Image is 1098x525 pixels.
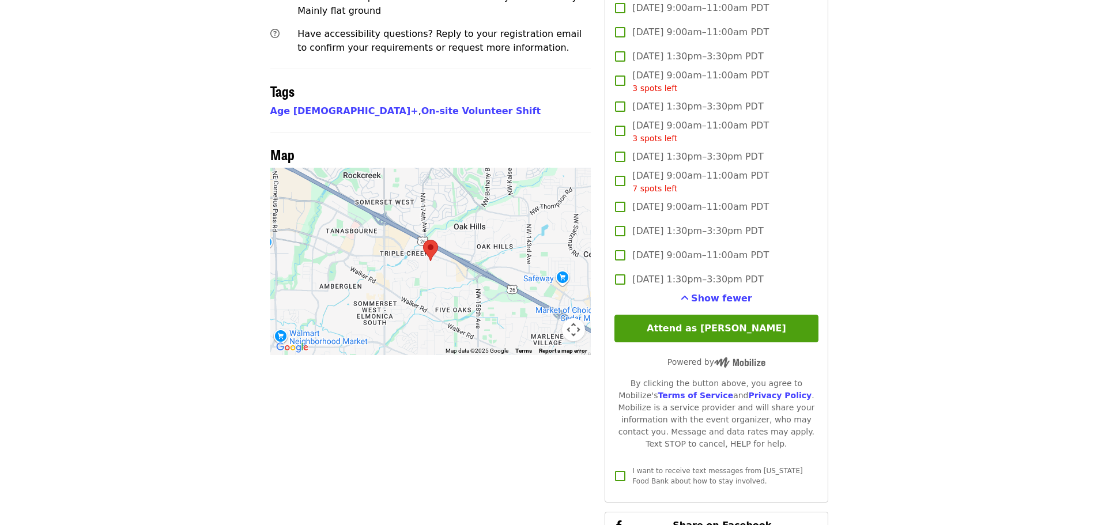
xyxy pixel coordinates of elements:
[714,357,765,368] img: Powered by Mobilize
[748,391,812,400] a: Privacy Policy
[270,144,295,164] span: Map
[632,224,763,238] span: [DATE] 1:30pm–3:30pm PDT
[632,25,769,39] span: [DATE] 9:00am–11:00am PDT
[539,348,587,354] a: Report a map error
[614,377,818,450] div: By clicking the button above, you agree to Mobilize's and . Mobilize is a service provider and wi...
[667,357,765,367] span: Powered by
[691,293,752,304] span: Show fewer
[632,50,763,63] span: [DATE] 1:30pm–3:30pm PDT
[632,100,763,114] span: [DATE] 1:30pm–3:30pm PDT
[632,273,763,286] span: [DATE] 1:30pm–3:30pm PDT
[446,348,508,354] span: Map data ©2025 Google
[270,81,295,101] span: Tags
[632,169,769,195] span: [DATE] 9:00am–11:00am PDT
[614,315,818,342] button: Attend as [PERSON_NAME]
[632,134,677,143] span: 3 spots left
[632,69,769,95] span: [DATE] 9:00am–11:00am PDT
[562,318,585,341] button: Map camera controls
[632,119,769,145] span: [DATE] 9:00am–11:00am PDT
[421,105,541,116] a: On-site Volunteer Shift
[273,340,311,355] img: Google
[658,391,733,400] a: Terms of Service
[632,467,802,485] span: I want to receive text messages from [US_STATE] Food Bank about how to stay involved.
[515,348,532,354] a: Terms
[273,340,311,355] a: Open this area in Google Maps (opens a new window)
[270,105,418,116] a: Age [DEMOGRAPHIC_DATA]+
[297,28,582,53] span: Have accessibility questions? Reply to your registration email to confirm your requirements or re...
[632,200,769,214] span: [DATE] 9:00am–11:00am PDT
[681,292,752,305] button: See more timeslots
[632,184,677,193] span: 7 spots left
[632,248,769,262] span: [DATE] 9:00am–11:00am PDT
[632,150,763,164] span: [DATE] 1:30pm–3:30pm PDT
[270,105,421,116] span: ,
[632,1,769,15] span: [DATE] 9:00am–11:00am PDT
[270,28,280,39] i: question-circle icon
[297,4,444,18] div: Mainly flat ground
[632,84,677,93] span: 3 spots left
